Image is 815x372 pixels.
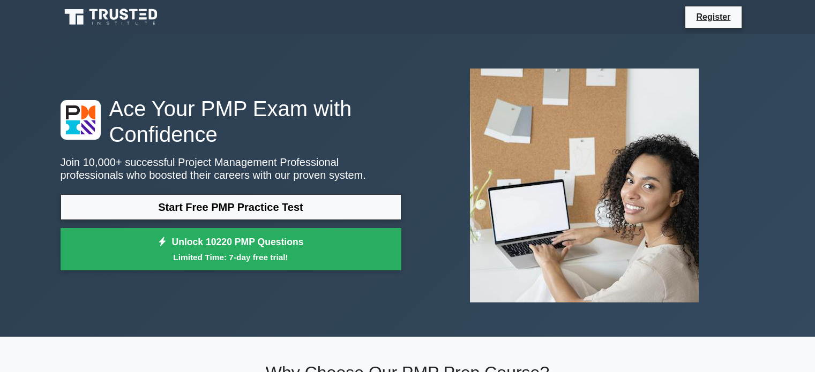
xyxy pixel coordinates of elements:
[61,156,401,181] p: Join 10,000+ successful Project Management Professional professionals who boosted their careers w...
[61,96,401,147] h1: Ace Your PMP Exam with Confidence
[61,228,401,271] a: Unlock 10220 PMP QuestionsLimited Time: 7-day free trial!
[61,194,401,220] a: Start Free PMP Practice Test
[74,251,388,263] small: Limited Time: 7-day free trial!
[690,10,737,24] a: Register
